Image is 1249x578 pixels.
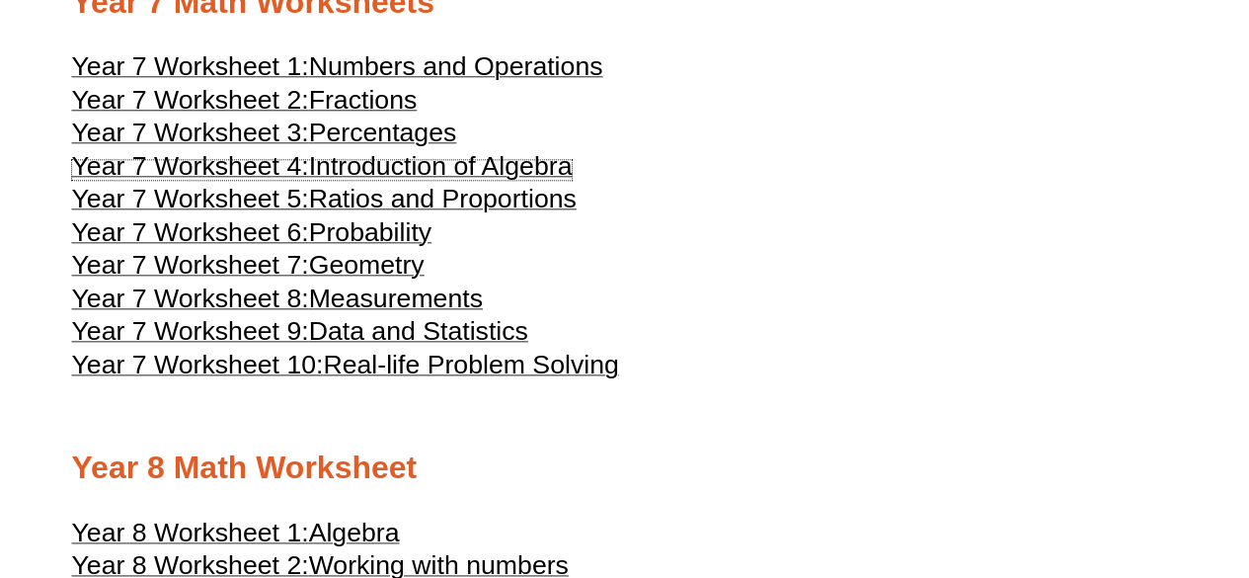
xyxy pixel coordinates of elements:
[309,151,573,181] span: Introduction of Algebra
[72,160,573,180] a: Year 7 Worksheet 4:Introduction of Algebra
[309,217,431,247] span: Probability
[72,448,1178,489] h2: Year 8 Math Worksheet
[72,226,432,246] a: Year 7 Worksheet 6:Probability
[72,259,425,279] a: Year 7 Worksheet 7:Geometry
[72,51,309,81] span: Year 7 Worksheet 1:
[72,217,309,247] span: Year 7 Worksheet 6:
[72,126,457,146] a: Year 7 Worksheet 3:Percentages
[72,184,309,213] span: Year 7 Worksheet 5:
[72,85,309,115] span: Year 7 Worksheet 2:
[309,184,577,213] span: Ratios and Proportions
[72,193,577,212] a: Year 7 Worksheet 5:Ratios and Proportions
[309,51,603,81] span: Numbers and Operations
[72,118,309,147] span: Year 7 Worksheet 3:
[309,118,457,147] span: Percentages
[309,85,418,115] span: Fractions
[72,518,309,547] span: Year 8 Worksheet 1:
[72,359,619,378] a: Year 7 Worksheet 10:Real-life Problem Solving
[920,355,1249,578] iframe: Chat Widget
[309,284,483,313] span: Measurements
[72,350,324,379] span: Year 7 Worksheet 10:
[72,325,528,345] a: Year 7 Worksheet 9:Data and Statistics
[72,60,603,80] a: Year 7 Worksheet 1:Numbers and Operations
[72,151,309,181] span: Year 7 Worksheet 4:
[72,527,400,546] a: Year 8 Worksheet 1:Algebra
[72,94,418,114] a: Year 7 Worksheet 2:Fractions
[309,316,528,346] span: Data and Statistics
[72,284,309,313] span: Year 7 Worksheet 8:
[323,350,618,379] span: Real-life Problem Solving
[309,518,400,547] span: Algebra
[72,292,483,312] a: Year 7 Worksheet 8:Measurements
[72,316,309,346] span: Year 7 Worksheet 9:
[309,250,425,280] span: Geometry
[72,250,309,280] span: Year 7 Worksheet 7:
